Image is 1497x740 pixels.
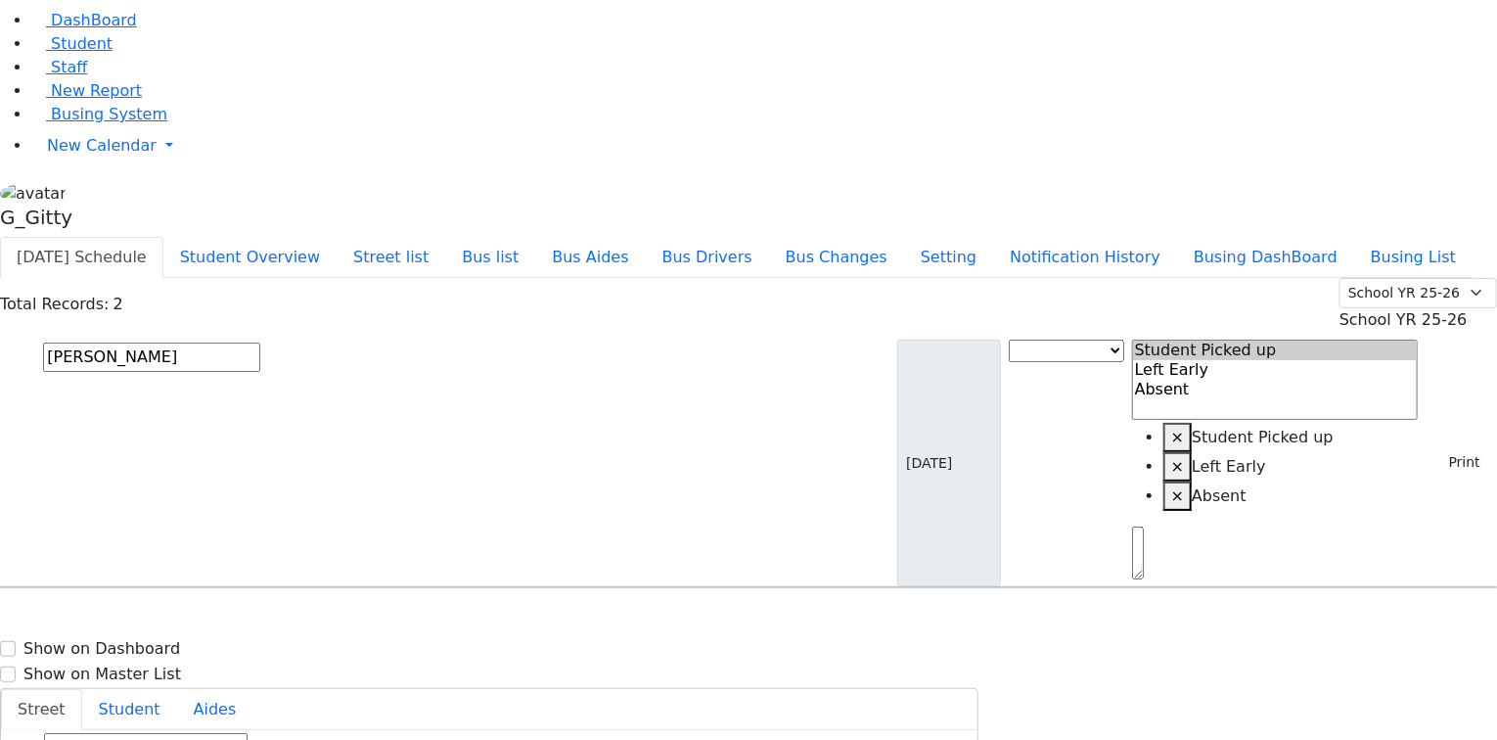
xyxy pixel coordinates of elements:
[1339,310,1468,329] span: School YR 25-26
[904,237,993,278] button: Setting
[23,637,180,661] label: Show on Dashboard
[51,11,137,29] span: DashBoard
[1171,486,1184,505] span: ×
[1133,341,1418,360] option: Student Picked up
[993,237,1177,278] button: Notification History
[445,237,535,278] button: Bus list
[51,34,113,53] span: Student
[31,126,1497,165] a: New Calendar
[769,237,904,278] button: Bus Changes
[31,34,113,53] a: Student
[1163,452,1192,482] button: Remove item
[82,689,177,730] button: Student
[1163,423,1419,452] li: Student Picked up
[1192,486,1247,505] span: Absent
[1133,380,1418,399] option: Absent
[1133,360,1418,380] option: Left Early
[31,11,137,29] a: DashBoard
[535,237,645,278] button: Bus Aides
[51,58,87,76] span: Staff
[51,81,142,100] span: New Report
[51,105,167,123] span: Busing System
[43,343,260,372] input: Search
[1192,428,1334,446] span: Student Picked up
[23,663,181,686] label: Show on Master List
[1171,428,1184,446] span: ×
[337,237,445,278] button: Street list
[31,81,142,100] a: New Report
[1,689,82,730] button: Street
[31,105,167,123] a: Busing System
[1132,527,1144,579] textarea: Search
[1163,482,1192,511] button: Remove item
[1192,457,1266,476] span: Left Early
[1339,278,1497,308] select: Default select example
[1177,237,1354,278] button: Busing DashBoard
[1163,482,1419,511] li: Absent
[47,136,157,155] span: New Calendar
[113,295,122,313] span: 2
[1426,447,1489,478] button: Print
[1163,423,1192,452] button: Remove item
[163,237,337,278] button: Student Overview
[1163,452,1419,482] li: Left Early
[646,237,769,278] button: Bus Drivers
[1171,457,1184,476] span: ×
[177,689,253,730] button: Aides
[1354,237,1473,278] button: Busing List
[31,58,87,76] a: Staff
